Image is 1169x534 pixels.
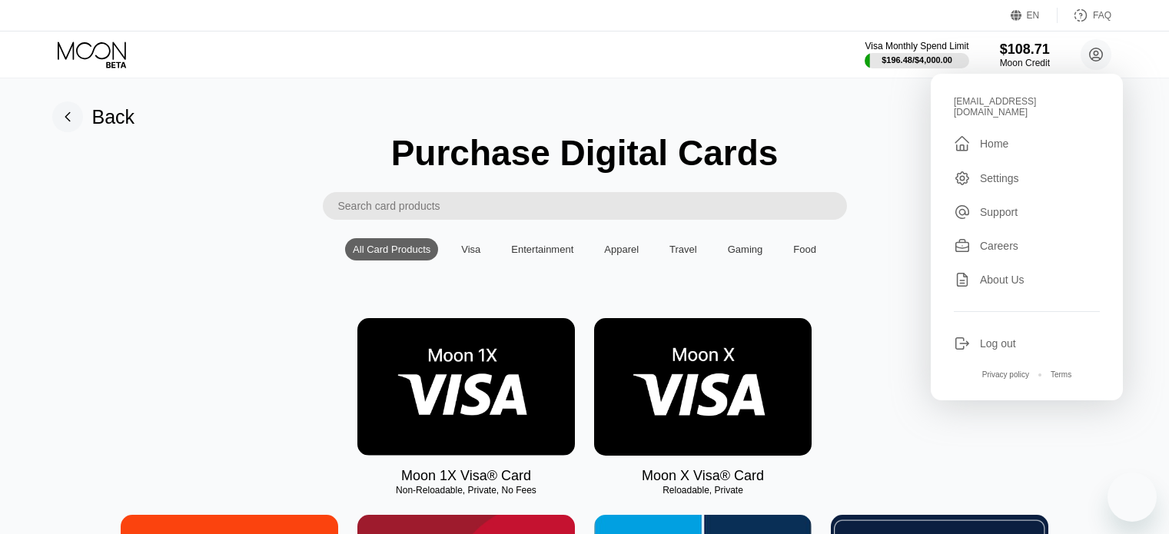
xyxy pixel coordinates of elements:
div: Log out [954,335,1100,352]
div: $196.48 / $4,000.00 [882,55,952,65]
div: Support [980,206,1018,218]
div: About Us [980,274,1025,286]
div: Travel [662,238,705,260]
div: Terms [1051,370,1071,379]
div: Careers [954,237,1100,254]
div: All Card Products [353,244,430,255]
div: $108.71Moon Credit [1000,41,1050,68]
div: EN [1027,10,1040,21]
div:  [954,134,971,153]
div: Log out [980,337,1016,350]
div: Privacy policy [982,370,1029,379]
div: FAQ [1093,10,1111,21]
div: Travel [669,244,697,255]
div: Entertainment [511,244,573,255]
div: About Us [954,271,1100,288]
div: Apparel [596,238,646,260]
div: Purchase Digital Cards [391,132,779,174]
input: Search card products [338,192,847,220]
div: Moon 1X Visa® Card [401,468,531,484]
div: Settings [980,172,1019,184]
div: Home [954,134,1100,153]
iframe: Button to launch messaging window [1108,473,1157,522]
div: Home [980,138,1008,150]
div: Visa Monthly Spend Limit$196.48/$4,000.00 [865,41,968,68]
div: Gaming [720,238,771,260]
div: Visa [461,244,480,255]
div: Gaming [728,244,763,255]
div: Moon X Visa® Card [642,468,764,484]
div: Entertainment [503,238,581,260]
div: Apparel [604,244,639,255]
div: Moon Credit [1000,58,1050,68]
div: Food [793,244,816,255]
div: All Card Products [345,238,438,260]
div: Visa [453,238,488,260]
div: Support [954,204,1100,221]
div: Careers [980,240,1018,252]
div: [EMAIL_ADDRESS][DOMAIN_NAME] [954,96,1100,118]
div: Back [52,101,135,132]
div: Reloadable, Private [594,485,812,496]
div: Settings [954,170,1100,187]
div: FAQ [1058,8,1111,23]
div: $108.71 [1000,41,1050,58]
div: Visa Monthly Spend Limit [865,41,968,51]
div: Back [92,106,135,128]
div: EN [1011,8,1058,23]
div: Food [785,238,824,260]
div: Non-Reloadable, Private, No Fees [357,485,575,496]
